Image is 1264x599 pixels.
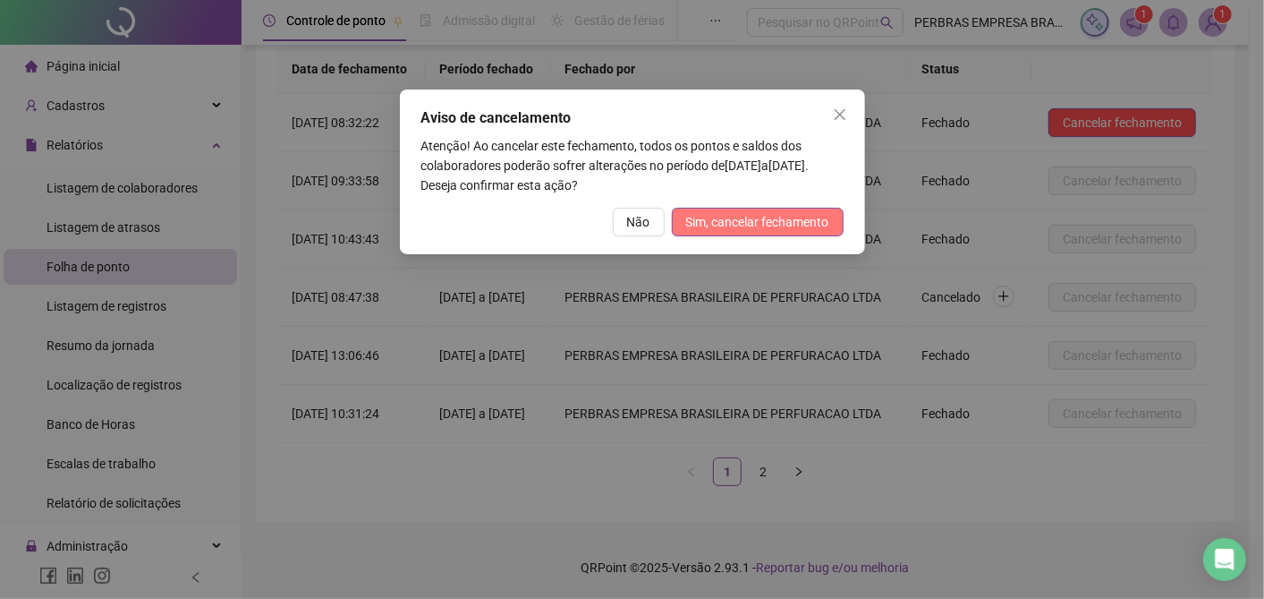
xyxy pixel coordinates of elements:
button: Close [826,100,854,129]
span: Não [627,212,650,232]
span: Aviso de cancelamento [421,109,572,126]
p: [DATE] a [DATE] [421,136,844,195]
span: close [833,107,847,122]
span: Sim, cancelar fechamento [686,212,829,232]
button: Não [613,208,665,236]
span: Atenção! Ao cancelar este fechamento, todos os pontos e saldos dos colaboradores poderão sofrer a... [421,139,802,173]
div: Open Intercom Messenger [1203,538,1246,581]
button: Sim, cancelar fechamento [672,208,844,236]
